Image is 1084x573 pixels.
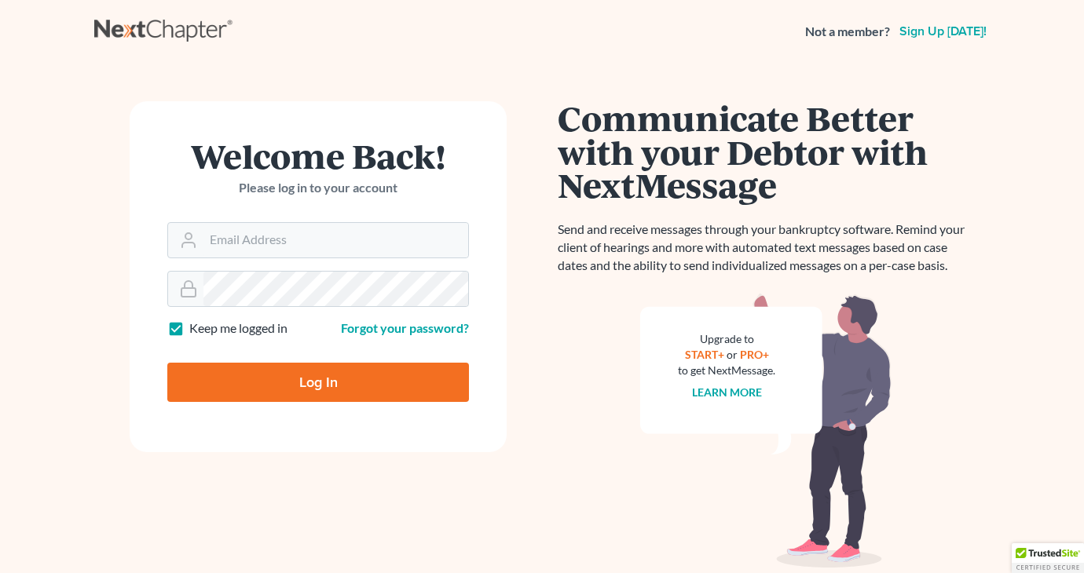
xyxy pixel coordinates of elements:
img: nextmessage_bg-59042aed3d76b12b5cd301f8e5b87938c9018125f34e5fa2b7a6b67550977c72.svg [640,294,892,568]
div: TrustedSite Certified [1012,543,1084,573]
p: Please log in to your account [167,179,469,197]
div: Upgrade to [678,331,775,347]
label: Keep me logged in [189,319,287,338]
a: Learn more [692,385,762,399]
input: Log In [167,363,469,402]
a: START+ [685,348,724,361]
span: or [727,348,738,361]
strong: Not a member? [805,23,890,41]
h1: Communicate Better with your Debtor with NextMessage [558,101,974,202]
input: Email Address [203,223,468,257]
div: to get NextMessage. [678,363,775,378]
p: Send and receive messages through your bankruptcy software. Remind your client of hearings and mo... [558,221,974,275]
a: Forgot your password? [341,320,469,335]
h1: Welcome Back! [167,139,469,173]
a: PRO+ [740,348,769,361]
a: Sign up [DATE]! [896,25,990,38]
